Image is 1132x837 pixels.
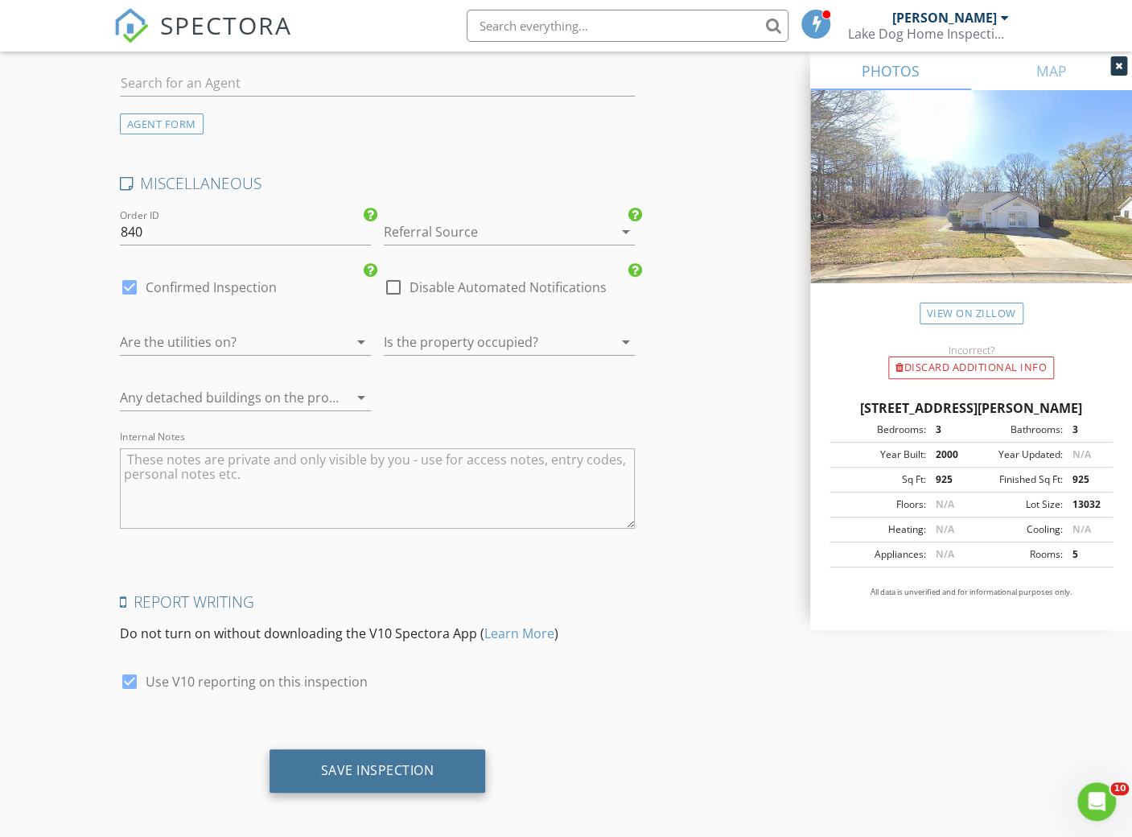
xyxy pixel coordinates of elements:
[1062,423,1108,437] div: 3
[925,472,971,487] div: 925
[829,587,1113,598] p: All data is unverified and for informational purposes only.
[834,447,925,462] div: Year Built:
[971,52,1132,90] a: MAP
[834,547,925,562] div: Appliances:
[925,423,971,437] div: 3
[120,592,636,612] h4: Report Writing
[829,398,1113,418] div: [STREET_ADDRESS][PERSON_NAME]
[1062,472,1108,487] div: 925
[615,222,635,241] i: arrow_drop_down
[891,10,996,26] div: [PERSON_NAME]
[615,332,635,352] i: arrow_drop_down
[1072,447,1090,461] span: N/A
[120,624,636,643] p: Do not turn on without downloading the V10 Spectora App ( )
[321,762,434,778] div: Save Inspection
[352,332,371,352] i: arrow_drop_down
[113,8,149,43] img: The Best Home Inspection Software - Spectora
[971,547,1062,562] div: Rooms:
[971,497,1062,512] div: Lot Size:
[888,357,1054,379] div: Discard Additional info
[1062,497,1108,512] div: 13032
[971,423,1062,437] div: Bathrooms:
[834,423,925,437] div: Bedrooms:
[834,472,925,487] div: Sq Ft:
[120,448,636,529] textarea: Internal Notes
[352,388,371,407] i: arrow_drop_down
[146,279,277,295] label: Confirmed Inspection
[410,279,607,295] label: Disable Automated Notifications
[847,26,1008,42] div: Lake Dog Home Inspection
[120,173,636,194] h4: MISCELLANEOUS
[113,22,292,56] a: SPECTORA
[935,522,953,536] span: N/A
[1110,782,1129,795] span: 10
[120,70,636,97] input: Search for an Agent
[834,497,925,512] div: Floors:
[1077,782,1116,821] iframe: Intercom live chat
[120,113,204,135] div: AGENT FORM
[925,447,971,462] div: 2000
[935,547,953,561] span: N/A
[1062,547,1108,562] div: 5
[971,447,1062,462] div: Year Updated:
[935,497,953,511] span: N/A
[971,522,1062,537] div: Cooling:
[920,303,1023,324] a: View on Zillow
[484,625,554,642] a: Learn More
[1072,522,1090,536] span: N/A
[834,522,925,537] div: Heating:
[810,52,971,90] a: PHOTOS
[467,10,788,42] input: Search everything...
[146,674,368,690] label: Use V10 reporting on this inspection
[971,472,1062,487] div: Finished Sq Ft:
[810,90,1132,322] img: streetview
[160,8,292,42] span: SPECTORA
[810,344,1132,357] div: Incorrect?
